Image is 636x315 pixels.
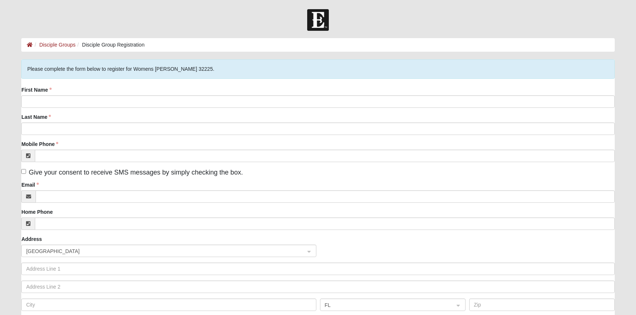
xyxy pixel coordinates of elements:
label: Address [21,235,42,243]
label: Last Name [21,113,51,121]
a: Disciple Groups [39,42,76,48]
span: United States [26,247,298,255]
label: First Name [21,86,51,94]
span: Give your consent to receive SMS messages by simply checking the box. [29,169,243,176]
span: FL [325,301,448,309]
input: Zip [469,298,615,311]
label: Email [21,181,38,188]
input: Address Line 2 [21,281,614,293]
label: Home Phone [21,208,53,216]
div: Please complete the form below to register for Womens [PERSON_NAME] 32225. [21,59,614,79]
input: Address Line 1 [21,263,614,275]
input: Give your consent to receive SMS messages by simply checking the box. [21,169,26,174]
input: City [21,298,316,311]
li: Disciple Group Registration [76,41,144,49]
img: Church of Eleven22 Logo [307,9,329,31]
label: Mobile Phone [21,140,58,148]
